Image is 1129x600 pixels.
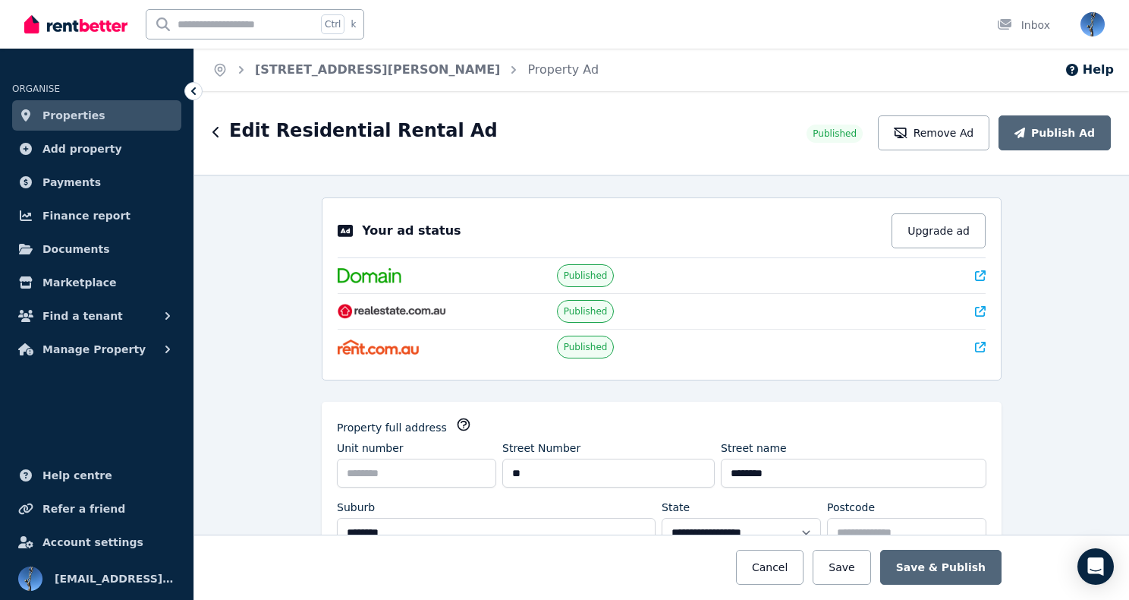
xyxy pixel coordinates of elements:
[42,500,125,518] span: Refer a friend
[338,304,446,319] img: RealEstate.com.au
[255,62,500,77] a: [STREET_ADDRESS][PERSON_NAME]
[321,14,344,34] span: Ctrl
[892,213,986,248] button: Upgrade ad
[42,207,131,225] span: Finance report
[564,305,608,317] span: Published
[998,115,1111,150] button: Publish Ad
[12,267,181,298] a: Marketplace
[736,550,804,585] button: Cancel
[1065,61,1114,79] button: Help
[880,550,1002,585] button: Save & Publish
[42,466,112,485] span: Help centre
[337,420,447,435] label: Property full address
[42,533,143,551] span: Account settings
[194,49,617,91] nav: Breadcrumb
[813,128,857,140] span: Published
[997,17,1050,33] div: Inbox
[527,62,599,77] a: Property Ad
[12,134,181,164] a: Add property
[1077,548,1114,585] div: Open Intercom Messenger
[12,167,181,197] a: Payments
[42,140,122,158] span: Add property
[229,118,498,143] h1: Edit Residential Rental Ad
[337,500,375,515] label: Suburb
[813,550,870,585] button: Save
[24,13,127,36] img: RentBetter
[662,500,690,515] label: State
[18,567,42,591] img: donelks@bigpond.com
[337,441,404,456] label: Unit number
[721,441,787,456] label: Street name
[42,307,123,325] span: Find a tenant
[12,527,181,557] a: Account settings
[12,494,181,524] a: Refer a friend
[12,334,181,365] button: Manage Property
[12,460,181,491] a: Help centre
[12,201,181,231] a: Finance report
[564,341,608,353] span: Published
[12,84,60,94] span: ORGANISE
[12,100,181,131] a: Properties
[42,273,116,292] span: Marketplace
[42,240,110,258] span: Documents
[1080,12,1105,36] img: donelks@bigpond.com
[42,106,105,125] span: Properties
[362,222,461,240] p: Your ad status
[827,500,875,515] label: Postcode
[12,301,181,331] button: Find a tenant
[878,115,989,150] button: Remove Ad
[338,339,419,355] img: Rent.com.au
[42,173,101,191] span: Payments
[502,441,580,456] label: Street Number
[351,18,356,30] span: k
[564,270,608,282] span: Published
[12,234,181,264] a: Documents
[42,340,146,358] span: Manage Property
[55,570,175,588] span: [EMAIL_ADDRESS][DOMAIN_NAME]
[338,268,401,283] img: Domain.com.au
